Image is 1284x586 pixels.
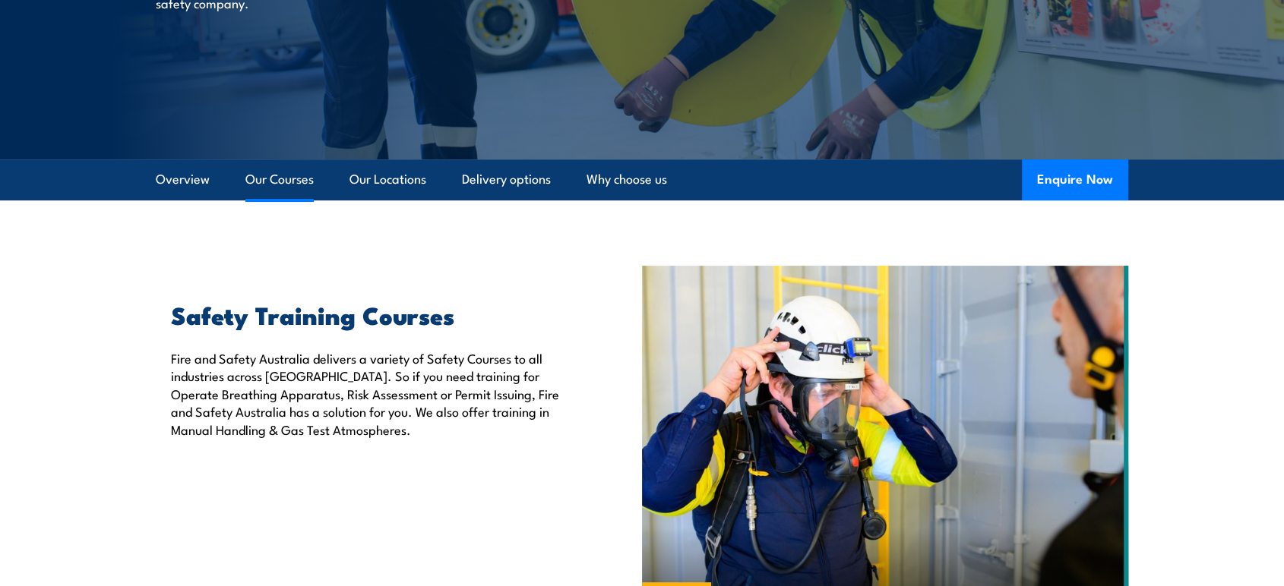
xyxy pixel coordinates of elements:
a: Overview [156,159,210,200]
a: Our Locations [349,159,426,200]
h2: Safety Training Courses [171,304,572,325]
a: Delivery options [462,159,551,200]
a: Why choose us [587,159,667,200]
p: Fire and Safety Australia delivers a variety of Safety Courses to all industries across [GEOGRAPH... [171,349,572,438]
button: Enquire Now [1022,159,1128,200]
a: Our Courses [245,159,314,200]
